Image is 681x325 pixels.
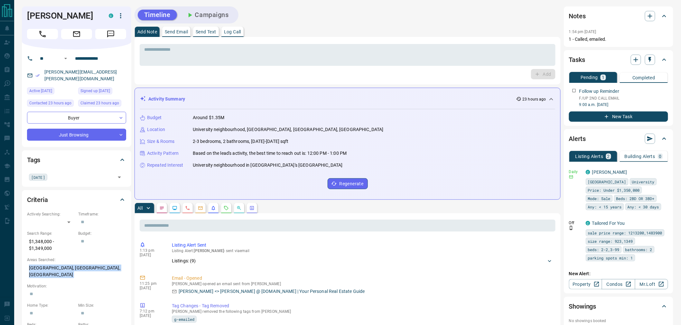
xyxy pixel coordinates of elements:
[172,249,553,253] p: Listing Alert : - sent via email
[80,100,119,106] span: Claimed 23 hours ago
[249,206,255,211] svg: Agent Actions
[625,246,652,253] span: bathrooms: 2
[635,279,668,289] a: Mr.Loft
[579,95,668,101] p: F/UP 2ND CALL EMAIL
[581,75,598,80] p: Pending
[193,150,347,157] p: Based on the lead's activity, the best time to reach out is: 12:00 PM - 1:00 PM
[588,238,633,244] span: size range: 923,1349
[579,88,619,95] p: Follow up Reminder
[78,303,126,308] p: Min Size:
[27,100,75,109] div: Sun Oct 12 2025
[588,204,622,210] span: Any: < 15 years
[185,206,190,211] svg: Calls
[586,221,590,225] div: condos.ca
[27,283,126,289] p: Motivation:
[172,282,553,286] p: [PERSON_NAME] opened an email sent from [PERSON_NAME]
[632,75,655,80] p: Completed
[328,178,368,189] button: Regenerate
[592,221,625,226] a: Tailored For You
[62,55,70,62] button: Open
[523,96,546,102] p: 23 hours ago
[569,134,586,144] h2: Alerts
[193,114,225,121] p: Around $1.35M
[588,195,611,202] span: Mode: Sale
[27,112,126,124] div: Buyer
[588,255,633,261] span: parking spots min: 1
[569,30,596,34] p: 1:54 pm [DATE]
[628,204,659,210] span: Any: < 30 days
[172,303,553,309] p: Tag Changes - Tag Removed
[27,211,75,217] p: Actively Searching:
[27,303,75,308] p: Home Type:
[159,206,164,211] svg: Notes
[592,170,627,175] a: [PERSON_NAME]
[569,175,574,179] svg: Email
[602,279,635,289] a: Condos
[80,88,110,94] span: Signed up [DATE]
[27,155,40,165] h2: Tags
[44,69,117,81] a: [PERSON_NAME][EMAIL_ADDRESS][PERSON_NAME][DOMAIN_NAME]
[78,100,126,109] div: Sun Oct 12 2025
[607,154,610,159] p: 2
[579,102,668,108] p: 9:00 a.m. [DATE]
[224,30,241,34] p: Log Call
[29,88,52,94] span: Active [DATE]
[138,10,177,20] button: Timeline
[148,96,185,102] p: Activity Summary
[172,309,553,314] p: [PERSON_NAME] removed the following tags from [PERSON_NAME]
[140,313,162,318] p: [DATE]
[27,231,75,236] p: Search Range:
[588,246,620,253] span: beds: 2-2,3-99
[569,220,582,226] p: Off
[140,281,162,286] p: 11:25 pm
[588,187,640,193] span: Price: Under $1,350,000
[172,242,553,249] p: Listing Alert Sent
[193,162,343,169] p: University neighbourhood in [GEOGRAPHIC_DATA]'s [GEOGRAPHIC_DATA]
[602,75,604,80] p: 1
[78,231,126,236] p: Budget:
[172,255,553,267] div: Listings: (9)
[180,10,235,20] button: Campaigns
[172,258,196,264] p: Listings: ( 9 )
[147,162,183,169] p: Repeated Interest
[569,52,668,67] div: Tasks
[35,73,40,78] svg: Email Verified
[569,318,668,324] p: No showings booked
[196,30,216,34] p: Send Text
[147,138,175,145] p: Size & Rooms
[632,179,655,185] span: University
[140,253,162,257] p: [DATE]
[78,211,126,217] p: Timeframe:
[27,263,126,280] p: [GEOGRAPHIC_DATA], [GEOGRAPHIC_DATA], [GEOGRAPHIC_DATA]
[193,138,289,145] p: 2-3 bedrooms, 2 bathrooms, [DATE]-[DATE] sqft
[194,249,224,253] span: [PERSON_NAME]
[198,206,203,211] svg: Emails
[569,55,585,65] h2: Tasks
[27,11,99,21] h1: [PERSON_NAME]
[569,11,586,21] h2: Notes
[115,173,124,182] button: Open
[211,206,216,211] svg: Listing Alerts
[137,206,143,210] p: All
[27,236,75,254] p: $1,348,000 - $1,349,000
[140,93,555,105] div: Activity Summary23 hours ago
[147,150,179,157] p: Activity Pattern
[569,301,596,312] h2: Showings
[137,30,157,34] p: Add Note
[586,170,590,174] div: condos.ca
[27,87,75,96] div: Sun Oct 12 2025
[27,192,126,207] div: Criteria
[95,29,126,39] span: Message
[29,100,71,106] span: Contacted 23 hours ago
[616,195,655,202] span: Beds: 2BD OR 3BD+
[569,131,668,146] div: Alerts
[109,13,113,18] div: condos.ca
[569,169,582,175] p: Daily
[569,279,602,289] a: Property
[569,226,574,230] svg: Push Notification Only
[174,316,194,322] span: g-emailed
[165,30,188,34] p: Send Email
[172,206,177,211] svg: Lead Browsing Activity
[61,29,92,39] span: Email
[569,299,668,314] div: Showings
